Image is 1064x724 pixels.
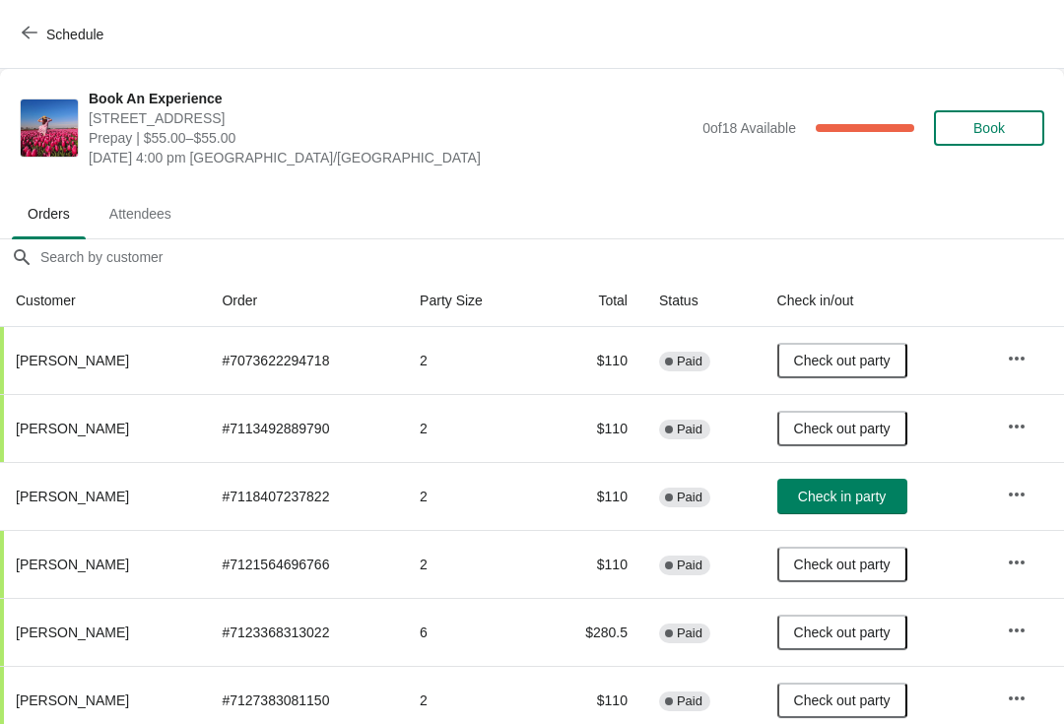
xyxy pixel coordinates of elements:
button: Schedule [10,17,119,52]
span: Check out party [794,557,891,572]
span: Book [973,120,1005,136]
span: Paid [677,558,702,573]
button: Check out party [777,615,907,650]
td: # 7123368313022 [206,598,404,666]
span: Check out party [794,353,891,368]
span: Paid [677,354,702,369]
td: 2 [404,462,538,530]
td: # 7073622294718 [206,327,404,394]
span: [PERSON_NAME] [16,625,129,640]
img: Book An Experience [21,99,78,157]
span: Book An Experience [89,89,693,108]
span: Paid [677,422,702,437]
th: Order [206,275,404,327]
span: [PERSON_NAME] [16,421,129,436]
button: Check out party [777,411,907,446]
span: [PERSON_NAME] [16,489,129,504]
td: 6 [404,598,538,666]
span: [STREET_ADDRESS] [89,108,693,128]
span: Check out party [794,421,891,436]
td: 2 [404,327,538,394]
span: Check in party [798,489,886,504]
button: Check out party [777,683,907,718]
span: Schedule [46,27,103,42]
td: $110 [538,327,642,394]
button: Book [934,110,1044,146]
td: 2 [404,530,538,598]
th: Party Size [404,275,538,327]
th: Check in/out [762,275,991,327]
button: Check out party [777,547,907,582]
span: Prepay | $55.00–$55.00 [89,128,693,148]
th: Total [538,275,642,327]
span: Attendees [94,196,187,231]
span: [PERSON_NAME] [16,353,129,368]
span: Orders [12,196,86,231]
span: Check out party [794,692,891,708]
td: $110 [538,462,642,530]
input: Search by customer [39,239,1064,275]
td: # 7113492889790 [206,394,404,462]
span: [DATE] 4:00 pm [GEOGRAPHIC_DATA]/[GEOGRAPHIC_DATA] [89,148,693,167]
span: Paid [677,625,702,641]
td: 2 [404,394,538,462]
button: Check in party [777,479,907,514]
span: Check out party [794,625,891,640]
span: Paid [677,693,702,709]
span: [PERSON_NAME] [16,692,129,708]
td: # 7121564696766 [206,530,404,598]
span: Paid [677,490,702,505]
td: $110 [538,394,642,462]
td: # 7118407237822 [206,462,404,530]
td: $280.5 [538,598,642,666]
span: [PERSON_NAME] [16,557,129,572]
th: Status [643,275,762,327]
span: 0 of 18 Available [702,120,796,136]
button: Check out party [777,343,907,378]
td: $110 [538,530,642,598]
